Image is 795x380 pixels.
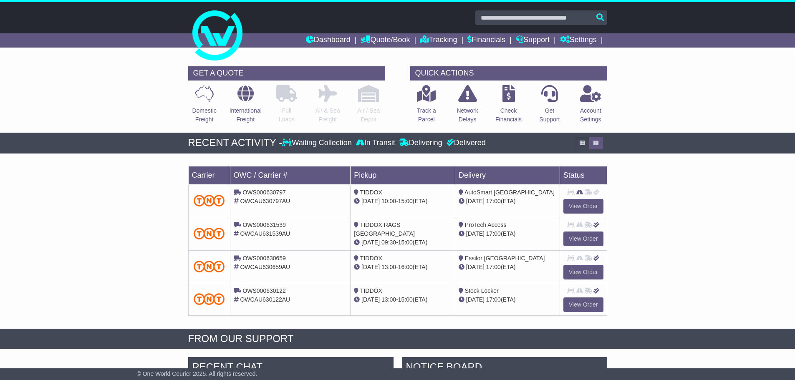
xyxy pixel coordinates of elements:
[194,261,225,272] img: TNT_Domestic.png
[466,230,485,237] span: [DATE]
[354,197,452,206] div: - (ETA)
[466,296,485,303] span: [DATE]
[465,255,545,262] span: Essilor [GEOGRAPHIC_DATA]
[560,166,607,184] td: Status
[188,137,283,149] div: RECENT ACTIVITY -
[351,166,455,184] td: Pickup
[230,106,262,124] p: International Freight
[416,85,437,128] a: Track aParcel
[563,199,603,214] a: View Order
[361,264,380,270] span: [DATE]
[360,189,382,196] span: TIDDOX
[188,357,394,380] div: RECENT CHAT
[402,357,607,380] div: NOTICE BOARD
[361,239,380,246] span: [DATE]
[192,85,217,128] a: DomesticFreight
[563,265,603,279] a: View Order
[459,263,556,272] div: (ETA)
[242,287,286,294] span: OWS000630122
[354,138,397,148] div: In Transit
[315,106,340,124] p: Air & Sea Freight
[398,296,413,303] span: 15:00
[459,197,556,206] div: (ETA)
[397,138,444,148] div: Delivering
[465,287,499,294] span: Stock Locker
[398,264,413,270] span: 16:00
[563,297,603,312] a: View Order
[360,255,382,262] span: TIDDOX
[240,198,290,204] span: OWCAU630797AU
[486,198,501,204] span: 17:00
[242,189,286,196] span: OWS000630797
[137,370,257,377] span: © One World Courier 2025. All rights reserved.
[495,106,522,124] p: Check Financials
[361,296,380,303] span: [DATE]
[466,198,485,204] span: [DATE]
[465,221,507,228] span: ProTech Access
[486,296,501,303] span: 17:00
[229,85,262,128] a: InternationalFreight
[381,239,396,246] span: 09:30
[240,264,290,270] span: OWCAU630659AU
[398,239,413,246] span: 15:00
[381,264,396,270] span: 13:00
[194,228,225,239] img: TNT_Domestic.png
[358,106,380,124] p: Air / Sea Depot
[486,264,501,270] span: 17:00
[580,85,602,128] a: AccountSettings
[560,33,597,48] a: Settings
[242,255,286,262] span: OWS000630659
[240,230,290,237] span: OWCAU631539AU
[464,189,555,196] span: AutoSmart [GEOGRAPHIC_DATA]
[381,296,396,303] span: 13:00
[188,166,230,184] td: Carrier
[381,198,396,204] span: 10:00
[398,198,413,204] span: 15:00
[230,166,351,184] td: OWC / Carrier #
[242,221,286,228] span: OWS000631539
[516,33,550,48] a: Support
[192,106,216,124] p: Domestic Freight
[459,229,556,238] div: (ETA)
[194,195,225,206] img: TNT_Domestic.png
[486,230,501,237] span: 17:00
[563,232,603,246] a: View Order
[240,296,290,303] span: OWCAU630122AU
[188,66,385,81] div: GET A QUOTE
[417,106,436,124] p: Track a Parcel
[457,106,478,124] p: Network Delays
[466,264,485,270] span: [DATE]
[455,166,560,184] td: Delivery
[361,33,410,48] a: Quote/Book
[354,263,452,272] div: - (ETA)
[354,295,452,304] div: - (ETA)
[539,85,560,128] a: GetSupport
[354,238,452,247] div: - (ETA)
[539,106,560,124] p: Get Support
[459,295,556,304] div: (ETA)
[361,198,380,204] span: [DATE]
[456,85,478,128] a: NetworkDelays
[420,33,457,48] a: Tracking
[194,293,225,305] img: TNT_Domestic.png
[580,106,601,124] p: Account Settings
[276,106,297,124] p: Full Loads
[188,333,607,345] div: FROM OUR SUPPORT
[282,138,353,148] div: Waiting Collection
[360,287,382,294] span: TIDDOX
[467,33,505,48] a: Financials
[495,85,522,128] a: CheckFinancials
[354,221,415,237] span: TIDDOX RAGS [GEOGRAPHIC_DATA]
[306,33,351,48] a: Dashboard
[410,66,607,81] div: QUICK ACTIONS
[444,138,486,148] div: Delivered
